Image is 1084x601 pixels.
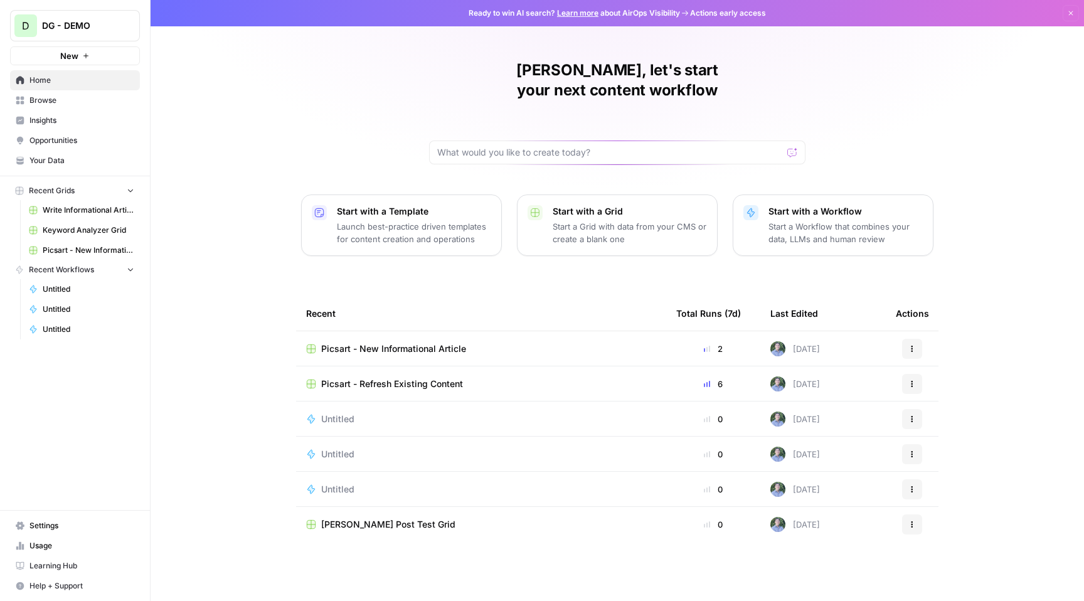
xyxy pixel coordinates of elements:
div: [DATE] [770,412,820,427]
img: f99d8lwoqhc1ne2bwf7b49ov7y8s [770,376,785,391]
button: Start with a TemplateLaunch best-practice driven templates for content creation and operations [301,194,502,256]
span: Actions early access [690,8,766,19]
a: Learn more [557,8,598,18]
span: Opportunities [29,135,134,146]
div: 2 [676,343,750,355]
p: Start with a Grid [553,205,707,218]
span: Untitled [321,483,354,496]
div: 0 [676,413,750,425]
button: Start with a GridStart a Grid with data from your CMS or create a blank one [517,194,718,256]
img: f99d8lwoqhc1ne2bwf7b49ov7y8s [770,447,785,462]
button: Help + Support [10,576,140,596]
span: Settings [29,520,134,531]
span: Browse [29,95,134,106]
span: Keyword Analyzer Grid [43,225,134,236]
a: Home [10,70,140,90]
p: Launch best-practice driven templates for content creation and operations [337,220,491,245]
div: [DATE] [770,482,820,497]
a: Untitled [306,483,656,496]
span: Usage [29,540,134,551]
button: Workspace: DG - DEMO [10,10,140,41]
div: 6 [676,378,750,390]
span: D [22,18,29,33]
div: 0 [676,483,750,496]
a: Untitled [306,413,656,425]
a: Untitled [306,448,656,460]
img: f99d8lwoqhc1ne2bwf7b49ov7y8s [770,517,785,532]
span: Write Informational Article [43,205,134,216]
a: Opportunities [10,130,140,151]
a: Write Informational Article [23,200,140,220]
span: Help + Support [29,580,134,592]
div: Recent [306,296,656,331]
span: DG - DEMO [42,19,118,32]
a: Insights [10,110,140,130]
a: Your Data [10,151,140,171]
div: [DATE] [770,341,820,356]
a: Untitled [23,299,140,319]
span: Your Data [29,155,134,166]
p: Start a Grid with data from your CMS or create a blank one [553,220,707,245]
a: Picsart - Refresh Existing Content [306,378,656,390]
span: Home [29,75,134,86]
a: Browse [10,90,140,110]
img: f99d8lwoqhc1ne2bwf7b49ov7y8s [770,482,785,497]
a: Learning Hub [10,556,140,576]
span: Untitled [321,413,354,425]
a: Usage [10,536,140,556]
span: Recent Workflows [29,264,94,275]
div: Actions [896,296,929,331]
span: [PERSON_NAME] Post Test Grid [321,518,455,531]
span: Untitled [43,324,134,335]
span: Insights [29,115,134,126]
span: Learning Hub [29,560,134,572]
a: Picsart - New Informational Article [306,343,656,355]
div: 0 [676,448,750,460]
div: Last Edited [770,296,818,331]
img: f99d8lwoqhc1ne2bwf7b49ov7y8s [770,412,785,427]
img: f99d8lwoqhc1ne2bwf7b49ov7y8s [770,341,785,356]
span: Untitled [43,304,134,315]
span: New [60,50,78,62]
a: [PERSON_NAME] Post Test Grid [306,518,656,531]
a: Keyword Analyzer Grid [23,220,140,240]
div: [DATE] [770,447,820,462]
button: Recent Workflows [10,260,140,279]
button: Recent Grids [10,181,140,200]
input: What would you like to create today? [437,146,782,159]
span: Picsart - New Informational Article [43,245,134,256]
a: Settings [10,516,140,536]
p: Start with a Template [337,205,491,218]
button: New [10,46,140,65]
span: Untitled [43,284,134,295]
a: Untitled [23,319,140,339]
a: Picsart - New Informational Article [23,240,140,260]
span: Recent Grids [29,185,75,196]
h1: [PERSON_NAME], let's start your next content workflow [429,60,805,100]
p: Start with a Workflow [768,205,923,218]
span: Ready to win AI search? about AirOps Visibility [469,8,680,19]
span: Picsart - New Informational Article [321,343,466,355]
div: 0 [676,518,750,531]
a: Untitled [23,279,140,299]
div: [DATE] [770,517,820,532]
p: Start a Workflow that combines your data, LLMs and human review [768,220,923,245]
span: Untitled [321,448,354,460]
button: Start with a WorkflowStart a Workflow that combines your data, LLMs and human review [733,194,933,256]
div: Total Runs (7d) [676,296,741,331]
span: Picsart - Refresh Existing Content [321,378,463,390]
div: [DATE] [770,376,820,391]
